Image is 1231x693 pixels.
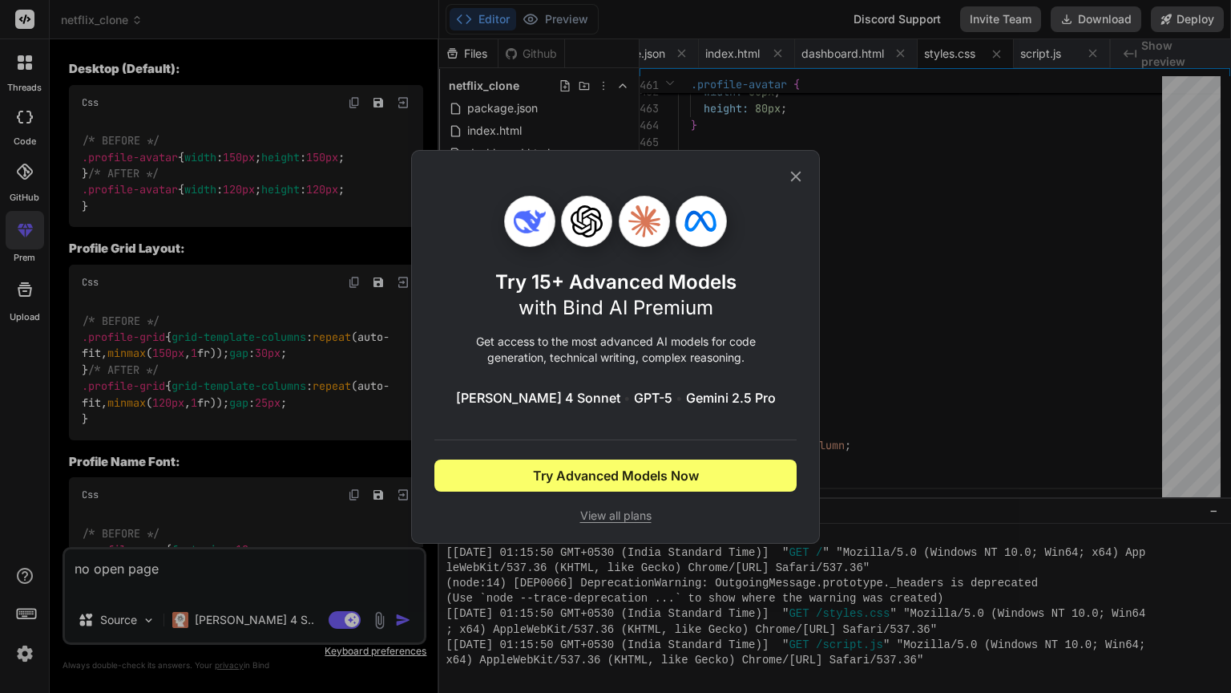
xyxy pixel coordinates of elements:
[634,388,672,407] span: GPT-5
[624,388,631,407] span: •
[533,466,699,485] span: Try Advanced Models Now
[434,334,797,366] p: Get access to the most advanced AI models for code generation, technical writing, complex reasoning.
[434,508,797,524] span: View all plans
[514,205,546,237] img: Deepseek
[676,388,683,407] span: •
[456,388,620,407] span: [PERSON_NAME] 4 Sonnet
[495,269,737,321] h1: Try 15+ Advanced Models
[519,296,713,319] span: with Bind AI Premium
[434,460,797,492] button: Try Advanced Models Now
[686,388,776,407] span: Gemini 2.5 Pro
